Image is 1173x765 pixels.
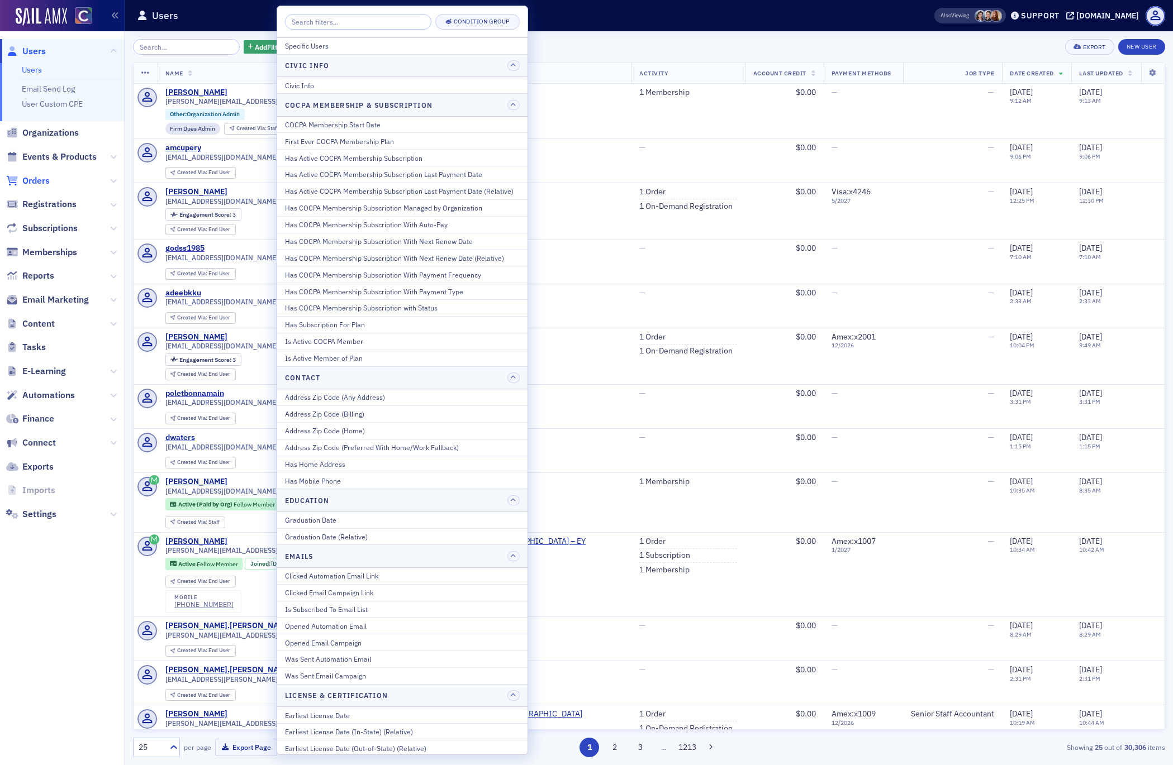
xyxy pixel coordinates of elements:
[1010,142,1033,152] span: [DATE]
[6,246,77,259] a: Memberships
[277,439,528,456] button: Address Zip Code (Preferred With Home/Work Fallback)
[179,356,232,364] span: Engagement Score :
[277,199,528,216] button: Has COCPA Membership Subscription Managed by Organization
[6,198,77,211] a: Registrations
[639,724,733,734] a: 1 On-Demand Registration
[1010,398,1031,405] time: 3:31 PM
[285,336,520,346] div: Is Active COCPA Member
[639,432,645,442] span: —
[22,65,42,75] a: Users
[1079,288,1102,298] span: [DATE]
[224,123,284,135] div: Created Via: Staff
[22,222,78,235] span: Subscriptions
[988,332,994,342] span: —
[165,413,236,424] div: Created Via: End User
[630,738,650,757] button: 3
[639,243,645,253] span: —
[165,69,183,77] span: Name
[22,294,89,306] span: Email Marketing
[677,738,697,757] button: 1213
[277,333,528,350] button: Is Active COCPA Member
[285,532,520,542] div: Graduation Date (Relative)
[6,270,54,282] a: Reports
[1010,341,1034,349] time: 10:04 PM
[639,346,733,356] a: 1 On-Demand Registration
[277,216,528,233] button: Has COCPA Membership Subscription With Auto-Pay
[796,432,816,442] span: $0.00
[277,299,528,316] button: Has COCPA Membership Subscription with Status
[1118,39,1165,55] a: New User
[6,413,54,425] a: Finance
[285,409,520,419] div: Address Zip Code (Billing)
[639,202,733,212] a: 1 On-Demand Registration
[165,332,227,342] div: [PERSON_NAME]
[1010,332,1033,342] span: [DATE]
[277,740,528,757] button: Earliest License Date (Out-of-State) (Relative)
[285,153,520,163] div: Has Active COCPA Membership Subscription
[277,456,528,472] button: Has Home Address
[965,69,994,77] span: Job Type
[152,9,178,22] h1: Users
[285,14,431,30] input: Search filters...
[1079,243,1102,253] span: [DATE]
[255,42,284,52] span: Add Filter
[22,127,79,139] span: Organizations
[796,332,816,342] span: $0.00
[165,243,205,254] div: godss1985
[796,388,816,398] span: $0.00
[165,342,278,350] span: [EMAIL_ADDRESS][DOMAIN_NAME]
[22,151,97,163] span: Events & Products
[277,132,528,149] button: First Ever COCPA Membership Plan
[177,414,208,422] span: Created Via :
[285,515,520,525] div: Graduation Date
[165,88,227,98] a: [PERSON_NAME]
[988,288,994,298] span: —
[285,60,329,70] h4: Civic Info
[177,314,208,321] span: Created Via :
[22,198,77,211] span: Registrations
[165,709,227,719] a: [PERSON_NAME]
[1066,12,1143,20] button: [DOMAIN_NAME]
[796,288,816,298] span: $0.00
[165,143,201,153] div: amcupery
[285,136,520,146] div: First Ever COCPA Membership Plan
[234,500,275,508] span: Fellow Member
[832,197,895,204] span: 5 / 2027
[170,501,274,508] a: Active (Paid by Org) Fellow Member
[165,621,292,631] a: [PERSON_NAME].[PERSON_NAME]
[277,707,528,723] button: Earliest License Date
[639,537,666,547] a: 1 Order
[165,312,236,324] div: Created Via: End User
[165,123,221,135] div: Firm Dues Admin
[1083,44,1106,50] div: Export
[277,667,528,684] button: Was Sent Email Campaign
[1010,297,1032,305] time: 2:33 AM
[988,432,994,442] span: —
[285,425,520,436] div: Address Zip Code (Home)
[1079,297,1101,305] time: 2:33 AM
[639,88,690,98] a: 1 Membership
[277,389,528,405] button: Address Zip Code (Any Address)
[177,415,230,422] div: End User
[639,288,645,298] span: —
[285,186,520,196] div: Has Active COCPA Membership Subscription Last Payment Date (Relative)
[277,233,528,250] button: Has COCPA Membership Subscription With Next Renew Date
[22,461,54,473] span: Exports
[975,10,986,22] span: Stacy Svendsen
[988,243,994,253] span: —
[206,245,406,252] div: USR-13999487
[6,318,55,330] a: Content
[1010,197,1034,204] time: 12:25 PM
[6,484,55,496] a: Imports
[277,350,528,366] button: Is Active Member of Plan
[22,318,55,330] span: Content
[285,621,520,631] div: Opened Automation Email
[22,341,46,353] span: Tasks
[277,568,528,584] button: Clicked Automation Email Link
[832,432,838,442] span: —
[6,365,66,377] a: E-Learning
[1010,243,1033,253] span: [DATE]
[197,560,238,568] span: Fellow Member
[177,169,208,176] span: Created Via :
